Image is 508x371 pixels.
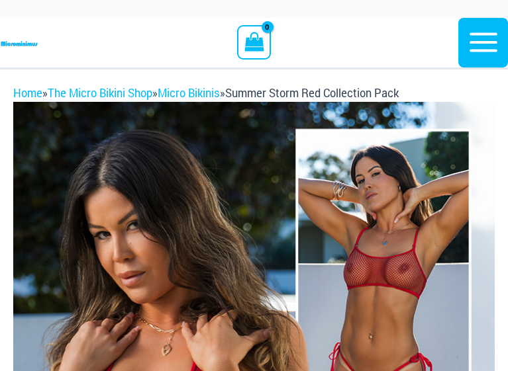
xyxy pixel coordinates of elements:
[158,86,220,100] a: Micro Bikinis
[237,25,271,60] a: View Shopping Cart, empty
[13,86,399,100] span: » » »
[225,86,399,100] span: Summer Storm Red Collection Pack
[13,86,42,100] a: Home
[48,86,152,100] a: The Micro Bikini Shop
